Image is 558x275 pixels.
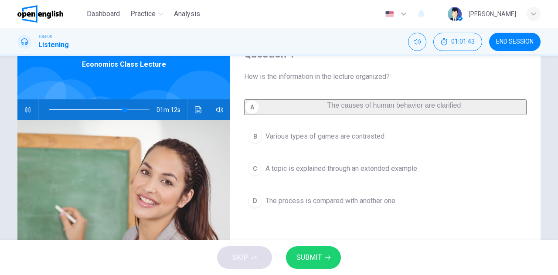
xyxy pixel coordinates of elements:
[245,100,259,114] div: A
[157,99,187,120] span: 01m 12s
[489,33,541,51] button: END SESSION
[451,38,475,45] span: 01:01:43
[38,34,52,40] span: TOEFL®
[265,131,384,142] span: Various types of games are contrasted
[244,158,527,180] button: CA topic is explained through an extended example
[244,190,527,212] button: DThe process is compared with another one
[17,5,83,23] a: OpenEnglish logo
[191,99,205,120] button: Click to see the audio transcription
[408,33,426,51] div: Mute
[83,6,123,22] button: Dashboard
[433,33,482,51] div: Hide
[286,246,341,269] button: SUBMIT
[174,9,200,19] span: Analysis
[248,129,262,143] div: B
[248,162,262,176] div: C
[327,102,461,109] span: The causes of human behavior are clarified
[87,9,120,19] span: Dashboard
[496,38,534,45] span: END SESSION
[130,9,156,19] span: Practice
[17,5,63,23] img: OpenEnglish logo
[82,59,166,70] span: Economics Class Lecture
[248,194,262,208] div: D
[296,251,322,264] span: SUBMIT
[265,196,395,206] span: The process is compared with another one
[38,40,69,50] h1: Listening
[265,163,417,174] span: A topic is explained through an extended example
[244,126,527,147] button: BVarious types of games are contrasted
[384,11,395,17] img: en
[244,71,527,82] span: How is the information in the lecture organized?
[244,99,527,115] button: AThe causes of human behavior are clarified
[469,9,516,19] div: [PERSON_NAME]
[448,7,462,21] img: Profile picture
[127,6,167,22] button: Practice
[433,33,482,51] button: 01:01:43
[170,6,204,22] button: Analysis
